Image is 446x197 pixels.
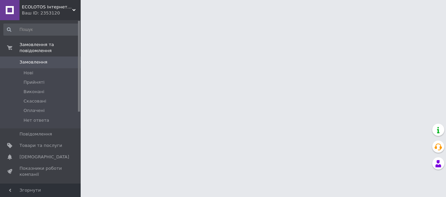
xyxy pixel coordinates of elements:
span: Повідомлення [19,131,52,137]
span: Панель управління [19,183,62,195]
span: Виконані [24,89,44,95]
span: Скасовані [24,98,46,104]
span: Замовлення та повідомлення [19,42,81,54]
span: Показники роботи компанії [19,165,62,178]
span: Оплачені [24,108,45,114]
input: Пошук [3,24,79,36]
span: Нет ответа [24,117,49,123]
span: [DEMOGRAPHIC_DATA] [19,154,69,160]
div: Ваш ID: 2353120 [22,10,81,16]
span: Замовлення [19,59,47,65]
span: ECOLOTOS Інтернет-магазин натуральних продуктів харчування [22,4,72,10]
span: Нові [24,70,33,76]
span: Товари та послуги [19,143,62,149]
span: Прийняті [24,79,44,85]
